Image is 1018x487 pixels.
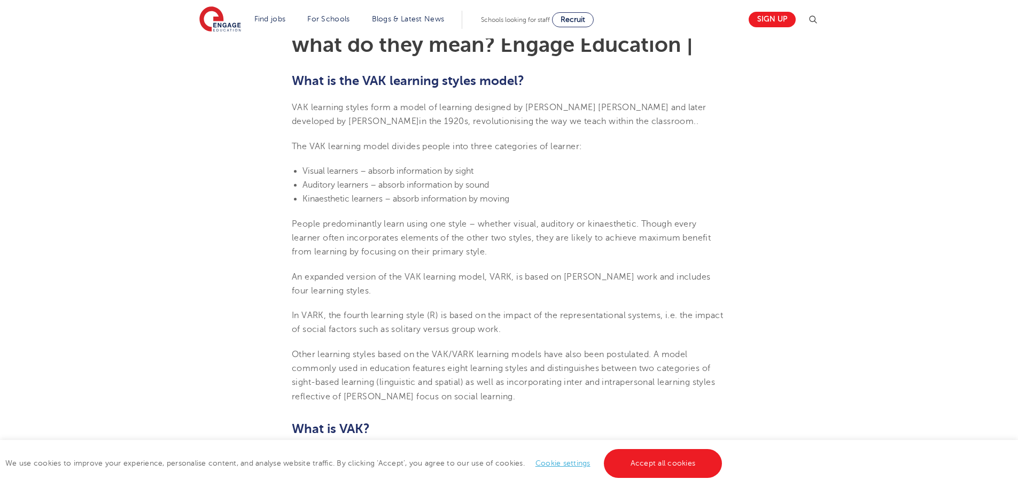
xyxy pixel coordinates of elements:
[292,350,715,401] span: Other learning styles based on the VAK/VARK learning models have also been postulated. A model co...
[749,12,796,27] a: Sign up
[292,272,710,296] span: An expanded version of the VAK learning model, VARK, is based on [PERSON_NAME] work and includes ...
[302,194,509,204] span: Kinaesthetic learners – absorb information by moving
[302,166,473,176] span: Visual learners – absorb information by sight
[254,15,286,23] a: Find jobs
[292,13,726,56] h1: VAK learning styles: what are they and what do they mean? Engage Education |
[292,142,582,151] span: The VAK learning model divides people into three categories of learner:
[302,180,489,190] span: Auditory learners – absorb information by sound
[292,73,524,88] b: What is the VAK learning styles model?
[292,311,723,334] span: In VARK, the fourth learning style (R) is based on the impact of the representational systems, i....
[292,420,726,438] h2: What is VAK?
[552,12,594,27] a: Recruit
[535,459,590,467] a: Cookie settings
[419,117,696,126] span: in the 1920s, revolutionising the way we teach within the classroom.
[561,16,585,24] span: Recruit
[292,103,706,126] span: VAK learning styles form a model of learning designed by [PERSON_NAME] [PERSON_NAME] and later de...
[199,6,241,33] img: Engage Education
[5,459,725,467] span: We use cookies to improve your experience, personalise content, and analyse website traffic. By c...
[481,16,550,24] span: Schools looking for staff
[307,15,349,23] a: For Schools
[292,219,711,257] span: People predominantly learn using one style – whether visual, auditory or kinaesthetic. Though eve...
[372,15,445,23] a: Blogs & Latest News
[604,449,722,478] a: Accept all cookies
